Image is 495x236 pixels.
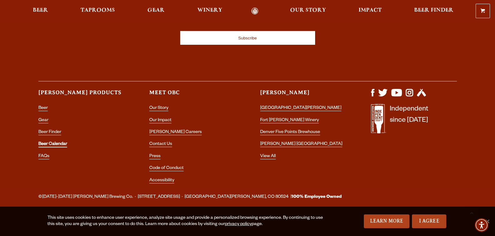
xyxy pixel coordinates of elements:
a: Visit us on X (formerly Twitter) [378,93,388,98]
a: Beer [38,106,48,111]
a: Press [149,154,161,159]
a: Beer Finder [410,8,458,15]
div: Accessibility Menu [475,218,488,232]
input: Subscribe [180,31,315,45]
a: Visit us on YouTube [391,93,402,98]
a: Gear [38,118,48,123]
span: Beer Finder [414,8,453,13]
a: Beer [29,8,52,15]
a: Impact [354,8,386,15]
a: Beer Calendar [38,142,67,147]
span: Taprooms [81,8,115,13]
div: This site uses cookies to enhance user experience, analyze site usage and provide a personalized ... [47,215,326,228]
h3: [PERSON_NAME] Products [38,89,124,102]
a: Beer Finder [38,130,61,135]
h3: [PERSON_NAME] [260,89,346,102]
a: Denver Five Points Brewhouse [260,130,320,135]
a: Contact Us [149,142,172,147]
a: Our Impact [149,118,171,123]
a: Our Story [149,106,168,111]
a: I Agree [412,214,446,228]
a: Scroll to top [464,205,479,220]
a: FAQs [38,154,49,159]
a: Visit us on Facebook [371,93,374,98]
a: Code of Conduct [149,166,184,171]
span: Gear [147,8,165,13]
a: Visit us on Instagram [406,93,413,98]
h3: Meet OBC [149,89,235,102]
a: Fort [PERSON_NAME] Winery [260,118,319,123]
a: Visit us on Untappd [417,93,426,98]
a: View All [260,154,276,159]
a: Taprooms [77,8,119,15]
strong: 100% Employee Owned [291,195,342,200]
a: Learn More [364,214,410,228]
a: Gear [143,8,169,15]
a: [PERSON_NAME] [GEOGRAPHIC_DATA] [260,142,342,147]
a: Our Story [286,8,330,15]
a: Accessibility [149,178,174,183]
span: Winery [197,8,222,13]
span: ©[DATE]-[DATE] [PERSON_NAME] Brewing Co. · [STREET_ADDRESS] · [GEOGRAPHIC_DATA][PERSON_NAME], CO ... [38,193,342,201]
span: Impact [359,8,382,13]
p: Independent since [DATE] [390,104,428,137]
a: [PERSON_NAME] Careers [149,130,202,135]
a: Odell Home [243,8,267,15]
a: [GEOGRAPHIC_DATA][PERSON_NAME] [260,106,341,111]
span: Beer [33,8,48,13]
span: Our Story [290,8,326,13]
a: Winery [193,8,226,15]
a: privacy policy [225,222,252,227]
